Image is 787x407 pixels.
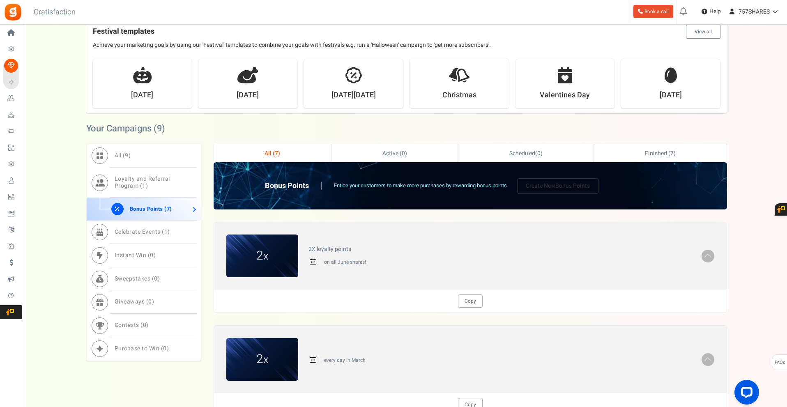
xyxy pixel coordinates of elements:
[115,251,156,260] span: Instant Win ( )
[555,182,590,190] span: Bonus Points
[125,151,129,160] span: 9
[458,294,483,308] a: Copy
[698,5,724,18] a: Help
[321,259,691,266] p: on all June shares!
[263,248,268,264] small: x
[402,149,405,158] span: 0
[115,321,149,329] span: Contests ( )
[265,149,280,158] span: All ( )
[115,297,154,306] span: Giveaways ( )
[115,175,170,190] span: Loyalty and Referral Program ( )
[686,25,720,39] button: View all
[86,124,165,133] h2: Your Campaigns ( )
[148,297,152,306] span: 0
[130,205,172,213] span: Bonus Points ( )
[509,149,536,158] span: Scheduled
[540,90,590,101] strong: Valentines Day
[334,182,507,190] p: Entice your customers to make more purchases by rewarding bonus points
[150,251,154,260] span: 0
[382,149,407,158] span: Active ( )
[143,321,147,329] span: 0
[633,5,673,18] a: Book a call
[537,149,541,158] span: 0
[645,149,675,158] span: Finished ( )
[442,90,476,101] strong: Christmas
[25,4,85,21] h3: Gratisfaction
[115,228,170,236] span: Celebrate Events ( )
[226,247,298,265] figcaption: 2
[226,351,298,368] figcaption: 2
[670,149,674,158] span: 7
[93,25,720,39] h4: Festival templates
[115,344,169,353] span: Purchase to Win ( )
[739,7,770,16] span: 757SHARES
[237,90,259,101] strong: [DATE]
[163,344,167,353] span: 0
[115,151,131,160] span: All ( )
[131,90,153,101] strong: [DATE]
[660,90,682,101] strong: [DATE]
[157,122,162,135] span: 9
[509,149,543,158] span: ( )
[167,205,170,213] span: 7
[774,355,785,370] span: FAQs
[4,3,22,21] img: Gratisfaction
[321,357,691,364] p: every day in March
[164,228,168,236] span: 1
[517,178,598,194] a: Create NewBonus Points
[707,7,721,16] span: Help
[142,182,146,190] span: 1
[263,352,268,368] small: x
[93,41,720,49] p: Achieve your marketing goals by using our 'Festival' templates to combine your goals with festiva...
[331,90,376,101] strong: [DATE][DATE]
[115,274,160,283] span: Sweepstakes ( )
[308,246,691,252] h4: 2X loyalty points
[154,274,158,283] span: 0
[265,182,322,190] h2: Bonus Points
[275,149,278,158] span: 7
